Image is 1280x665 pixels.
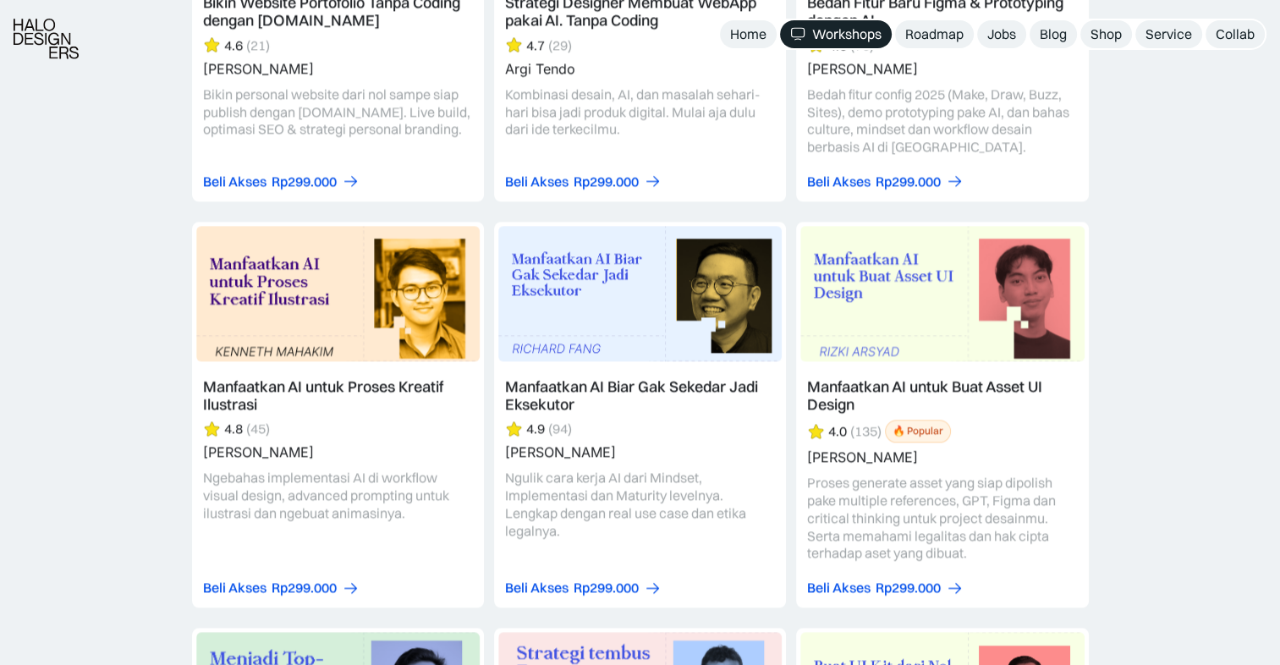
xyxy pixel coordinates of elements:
[812,25,882,43] div: Workshops
[807,579,871,596] div: Beli Akses
[203,173,360,190] a: Beli AksesRp299.000
[1145,25,1192,43] div: Service
[780,20,892,48] a: Workshops
[505,173,569,190] div: Beli Akses
[905,25,964,43] div: Roadmap
[720,20,777,48] a: Home
[203,579,360,596] a: Beli AksesRp299.000
[1135,20,1202,48] a: Service
[1206,20,1265,48] a: Collab
[730,25,766,43] div: Home
[1030,20,1077,48] a: Blog
[272,579,337,596] div: Rp299.000
[807,173,871,190] div: Beli Akses
[203,579,266,596] div: Beli Akses
[876,579,941,596] div: Rp299.000
[505,173,662,190] a: Beli AksesRp299.000
[574,173,639,190] div: Rp299.000
[505,579,662,596] a: Beli AksesRp299.000
[1216,25,1255,43] div: Collab
[977,20,1026,48] a: Jobs
[876,173,941,190] div: Rp299.000
[807,579,964,596] a: Beli AksesRp299.000
[807,173,964,190] a: Beli AksesRp299.000
[505,579,569,596] div: Beli Akses
[574,579,639,596] div: Rp299.000
[203,173,266,190] div: Beli Akses
[1090,25,1122,43] div: Shop
[895,20,974,48] a: Roadmap
[987,25,1016,43] div: Jobs
[1040,25,1067,43] div: Blog
[272,173,337,190] div: Rp299.000
[1080,20,1132,48] a: Shop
